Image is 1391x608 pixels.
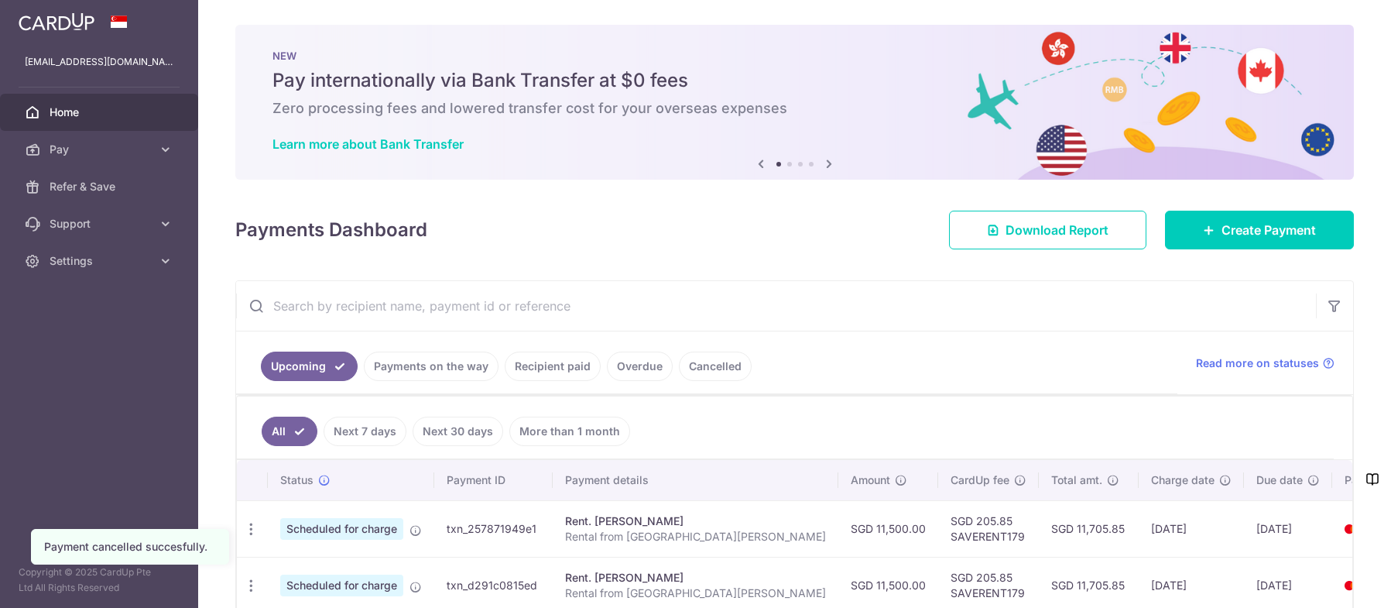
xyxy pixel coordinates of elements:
h6: Zero processing fees and lowered transfer cost for your overseas expenses [272,99,1317,118]
span: Status [280,472,313,488]
span: Scheduled for charge [280,518,403,540]
span: Create Payment [1221,221,1316,239]
a: Next 30 days [413,417,503,446]
p: NEW [272,50,1317,62]
p: [EMAIL_ADDRESS][DOMAIN_NAME] [25,54,173,70]
span: Charge date [1151,472,1215,488]
td: txn_257871949e1 [434,500,553,557]
span: Read more on statuses [1196,356,1319,371]
td: SGD 205.85 SAVERENT179 [938,500,1039,557]
span: Amount [851,472,890,488]
h4: Payments Dashboard [235,216,427,244]
td: SGD 11,705.85 [1039,500,1139,557]
span: Download Report [1006,221,1108,239]
span: CardUp fee [951,472,1009,488]
th: Payment ID [434,460,553,500]
div: Rent. [PERSON_NAME] [565,514,826,529]
a: Recipient paid [505,352,601,381]
a: Next 7 days [324,417,406,446]
input: Search by recipient name, payment id or reference [236,281,1316,331]
img: Bank transfer banner [235,25,1354,180]
span: Due date [1256,472,1303,488]
iframe: Opens a widget where you can find more information [1292,562,1376,600]
td: [DATE] [1139,500,1244,557]
a: All [262,417,317,446]
a: Upcoming [261,352,358,381]
div: Payment cancelled succesfully. [44,539,216,555]
a: Cancelled [679,352,752,381]
a: Learn more about Bank Transfer [272,136,464,152]
span: Home [50,105,152,120]
p: Rental from [GEOGRAPHIC_DATA][PERSON_NAME] [565,586,826,601]
a: Overdue [607,352,673,381]
span: Settings [50,253,152,269]
img: Bank Card [1337,520,1368,538]
td: [DATE] [1244,500,1332,557]
a: Payments on the way [364,352,498,381]
th: Payment details [553,460,838,500]
td: SGD 11,500.00 [838,500,938,557]
a: Create Payment [1165,211,1354,249]
span: Total amt. [1051,472,1102,488]
a: More than 1 month [509,417,630,446]
h5: Pay internationally via Bank Transfer at $0 fees [272,68,1317,93]
a: Download Report [949,211,1146,249]
div: Rent. [PERSON_NAME] [565,570,826,586]
span: Refer & Save [50,179,152,194]
img: CardUp [19,12,94,31]
a: Read more on statuses [1196,356,1334,371]
span: Pay [50,142,152,157]
p: Rental from [GEOGRAPHIC_DATA][PERSON_NAME] [565,529,826,544]
span: Support [50,216,152,232]
span: Scheduled for charge [280,575,403,596]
